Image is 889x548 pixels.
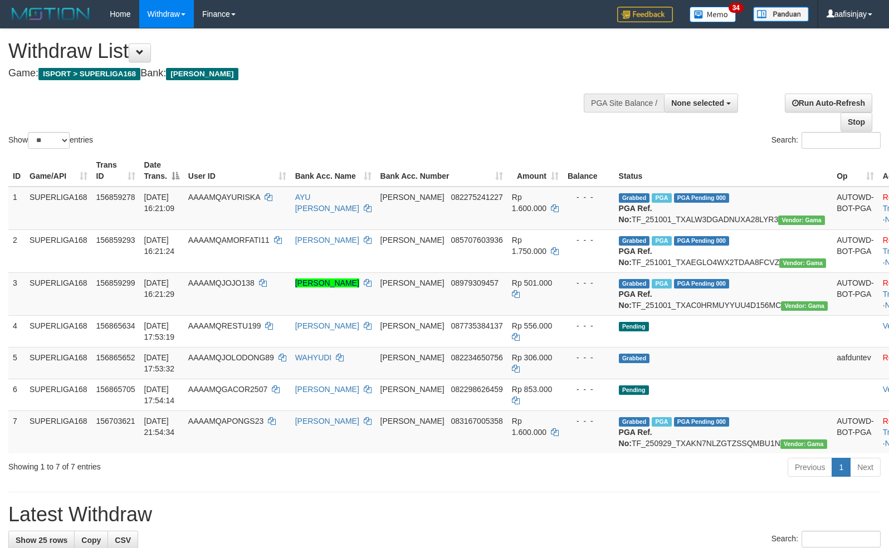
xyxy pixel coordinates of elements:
[140,155,184,187] th: Date Trans.: activate to sort column descending
[674,236,730,246] span: PGA Pending
[451,278,499,287] span: Copy 08979309457 to clipboard
[25,272,92,315] td: SUPERLIGA168
[144,193,175,213] span: [DATE] 16:21:09
[832,347,878,379] td: aafduntev
[96,193,135,202] span: 156859278
[771,531,881,547] label: Search:
[780,439,827,449] span: Vendor URL: https://trx31.1velocity.biz
[96,417,135,425] span: 156703621
[664,94,738,112] button: None selected
[614,229,833,272] td: TF_251001_TXAEGLO4WX2TDAA8FCVZ
[779,258,826,268] span: Vendor URL: https://trx31.1velocity.biz
[568,320,610,331] div: - - -
[614,272,833,315] td: TF_251001_TXAC0HRMUYYUU4D156MC
[832,229,878,272] td: AUTOWD-BOT-PGA
[295,385,359,394] a: [PERSON_NAME]
[619,247,652,267] b: PGA Ref. No:
[8,410,25,453] td: 7
[92,155,140,187] th: Trans ID: activate to sort column ascending
[380,353,444,362] span: [PERSON_NAME]
[25,379,92,410] td: SUPERLIGA168
[614,187,833,230] td: TF_251001_TXALW3DGADNUXA28LYR3
[771,132,881,149] label: Search:
[619,290,652,310] b: PGA Ref. No:
[451,193,502,202] span: Copy 082275241227 to clipboard
[568,277,610,288] div: - - -
[619,193,650,203] span: Grabbed
[188,321,261,330] span: AAAAMQRESTU199
[451,236,502,244] span: Copy 085707603936 to clipboard
[188,236,270,244] span: AAAAMQAMORFATI11
[832,187,878,230] td: AUTOWD-BOT-PGA
[619,279,650,288] span: Grabbed
[8,272,25,315] td: 3
[617,7,673,22] img: Feedback.jpg
[652,236,671,246] span: Marked by aafheankoy
[785,94,872,112] a: Run Auto-Refresh
[512,321,552,330] span: Rp 556.000
[144,321,175,341] span: [DATE] 17:53:19
[380,385,444,394] span: [PERSON_NAME]
[96,385,135,394] span: 156865705
[380,321,444,330] span: [PERSON_NAME]
[832,155,878,187] th: Op: activate to sort column ascending
[8,187,25,230] td: 1
[778,216,825,225] span: Vendor URL: https://trx31.1velocity.biz
[568,384,610,395] div: - - -
[614,155,833,187] th: Status
[451,321,502,330] span: Copy 087735384137 to clipboard
[295,193,359,213] a: AYU [PERSON_NAME]
[652,193,671,203] span: Marked by aafheankoy
[380,278,444,287] span: [PERSON_NAME]
[671,99,724,107] span: None selected
[652,417,671,427] span: Marked by aafchhiseyha
[25,315,92,347] td: SUPERLIGA168
[295,236,359,244] a: [PERSON_NAME]
[188,417,263,425] span: AAAAMQAPONGS23
[144,353,175,373] span: [DATE] 17:53:32
[25,347,92,379] td: SUPERLIGA168
[451,417,502,425] span: Copy 083167005358 to clipboard
[451,353,502,362] span: Copy 082234650756 to clipboard
[81,536,101,545] span: Copy
[568,192,610,203] div: - - -
[568,234,610,246] div: - - -
[25,229,92,272] td: SUPERLIGA168
[25,155,92,187] th: Game/API: activate to sort column ascending
[512,353,552,362] span: Rp 306.000
[144,236,175,256] span: [DATE] 16:21:24
[8,155,25,187] th: ID
[291,155,376,187] th: Bank Acc. Name: activate to sort column ascending
[96,236,135,244] span: 156859293
[376,155,507,187] th: Bank Acc. Number: activate to sort column ascending
[619,354,650,363] span: Grabbed
[96,353,135,362] span: 156865652
[512,278,552,287] span: Rp 501.000
[753,7,809,22] img: panduan.png
[16,536,67,545] span: Show 25 rows
[8,132,93,149] label: Show entries
[115,536,131,545] span: CSV
[451,385,502,394] span: Copy 082298626459 to clipboard
[729,3,744,13] span: 34
[96,321,135,330] span: 156865634
[188,385,267,394] span: AAAAMQGACOR2507
[690,7,736,22] img: Button%20Memo.svg
[8,315,25,347] td: 4
[188,193,260,202] span: AAAAMQAYURISKA
[144,278,175,299] span: [DATE] 16:21:29
[619,385,649,395] span: Pending
[619,322,649,331] span: Pending
[144,417,175,437] span: [DATE] 21:54:34
[25,187,92,230] td: SUPERLIGA168
[512,417,546,437] span: Rp 1.600.000
[781,301,828,311] span: Vendor URL: https://trx31.1velocity.biz
[568,352,610,363] div: - - -
[507,155,563,187] th: Amount: activate to sort column ascending
[832,272,878,315] td: AUTOWD-BOT-PGA
[841,112,872,131] a: Stop
[380,193,444,202] span: [PERSON_NAME]
[188,353,274,362] span: AAAAMQJOLODONG89
[788,458,832,477] a: Previous
[295,353,332,362] a: WAHYUDI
